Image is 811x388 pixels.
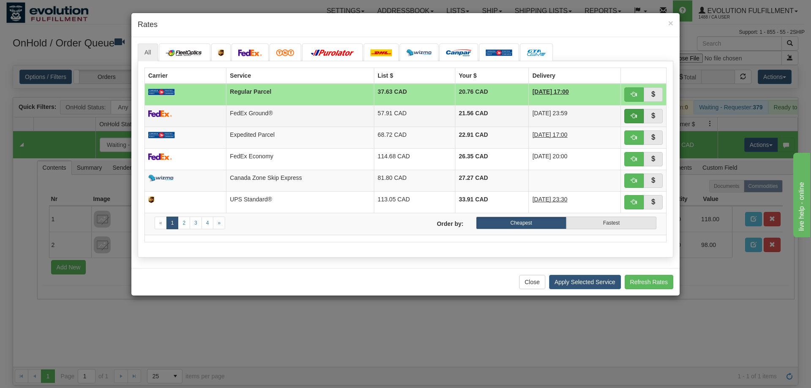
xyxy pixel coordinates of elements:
td: 57.91 CAD [374,105,455,127]
h4: Rates [138,19,673,30]
td: 11 Days [529,84,621,106]
span: [DATE] 17:00 [532,131,567,138]
td: 5 Days [529,191,621,213]
label: Order by: [405,217,470,228]
td: 113.05 CAD [374,191,455,213]
td: 114.68 CAD [374,148,455,170]
iframe: chat widget [792,151,810,237]
th: Service [226,68,374,84]
a: 3 [190,217,202,229]
button: Close [668,19,673,27]
label: Fastest [566,217,656,229]
a: Previous [155,217,167,229]
div: live help - online [6,5,78,15]
td: 37.63 CAD [374,84,455,106]
span: [DATE] 23:59 [532,110,567,117]
td: 22.91 CAD [455,127,529,148]
td: Canada Zone Skip Express [226,170,374,191]
a: Next [213,217,225,229]
button: Close [519,275,545,289]
img: Canada_post.png [148,132,175,138]
button: Refresh Rates [625,275,673,289]
label: Cheapest [476,217,566,229]
td: 81.80 CAD [374,170,455,191]
img: FedEx.png [238,49,262,56]
td: Regular Parcel [226,84,374,106]
img: campar.png [446,49,471,56]
span: » [218,220,220,226]
img: Canada_post.png [486,49,512,56]
span: [DATE] 23:30 [532,196,567,203]
a: 4 [201,217,214,229]
img: purolator.png [309,49,356,56]
img: wizmo.png [406,49,432,56]
img: Canada_post.png [148,89,175,95]
span: [DATE] 17:00 [532,88,569,95]
th: Carrier [145,68,226,84]
a: 1 [166,217,179,229]
img: FedEx.png [148,110,172,117]
img: CarrierLogo_10182.png [166,49,204,56]
th: Your $ [455,68,529,84]
td: 27.27 CAD [455,170,529,191]
th: List $ [374,68,455,84]
td: 68.72 CAD [374,127,455,148]
td: 21.56 CAD [455,105,529,127]
td: 33.91 CAD [455,191,529,213]
td: FedEx Economy [226,148,374,170]
td: 26.35 CAD [455,148,529,170]
img: ups.png [218,49,224,56]
th: Delivery [529,68,621,84]
img: tnt.png [276,49,294,56]
td: UPS Standard® [226,191,374,213]
span: [DATE] 20:00 [532,153,567,160]
a: All [138,43,158,61]
td: FedEx Ground® [226,105,374,127]
img: dhl.png [370,49,392,56]
img: CarrierLogo_10191.png [527,49,546,56]
td: Expedited Parcel [226,127,374,148]
span: « [159,220,162,226]
img: ups.png [148,196,154,203]
button: Apply Selected Service [549,275,621,289]
img: FedEx.png [148,153,172,160]
a: 2 [178,217,190,229]
img: wizmo.png [148,175,174,182]
td: 20.76 CAD [455,84,529,106]
td: 9 Days [529,127,621,148]
span: × [668,18,673,28]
